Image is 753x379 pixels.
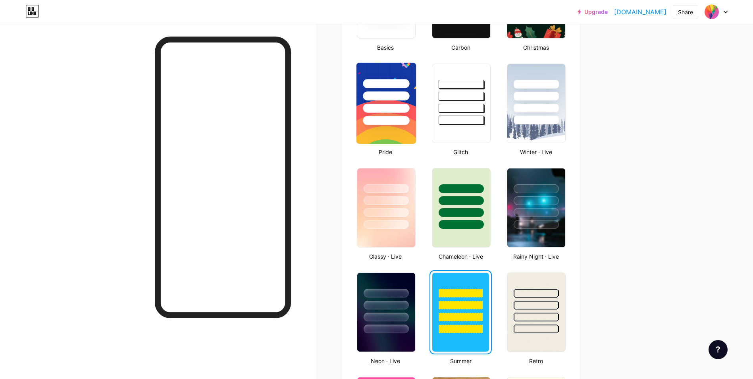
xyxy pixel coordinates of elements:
a: Upgrade [578,9,608,15]
div: Winter · Live [505,148,567,156]
div: Pride [354,148,417,156]
div: Carbon [429,43,492,52]
div: Christmas [505,43,567,52]
div: Summer [429,357,492,365]
div: Glassy · Live [354,252,417,261]
div: Share [678,8,693,16]
a: [DOMAIN_NAME] [614,7,666,17]
div: Rainy Night · Live [505,252,567,261]
div: Chameleon · Live [429,252,492,261]
img: Jaai Zaza [704,4,719,19]
div: Basics [354,43,417,52]
img: pride-mobile.png [356,63,416,144]
div: Glitch [429,148,492,156]
div: Retro [505,357,567,365]
div: Neon · Live [354,357,417,365]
